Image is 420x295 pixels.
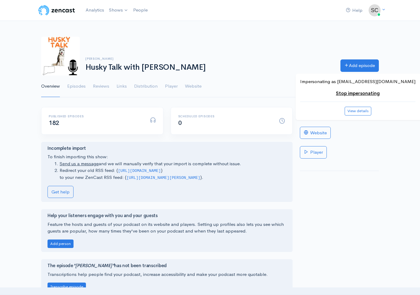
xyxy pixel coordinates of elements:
[345,107,371,116] button: View details
[134,75,158,97] a: Distribution
[116,75,127,97] a: Links
[48,146,286,198] div: To finish importing this show:
[165,75,178,97] a: Player
[60,167,286,181] li: Redirect your old RSS feed: ( ) to your new ZenCast RSS feed: ( ).
[93,75,109,97] a: Reviews
[131,4,150,17] a: People
[48,240,74,246] a: Add person
[300,127,331,139] a: Website
[107,4,131,17] a: Shows
[48,213,286,218] h4: Help your listeners engage with you and your guests
[48,283,86,291] button: Transcribe episode
[48,283,86,289] a: Transcribe episode
[118,169,161,173] code: [URL][DOMAIN_NAME]
[48,271,286,278] p: Transcriptions help people find your podcast, increase accessibility and make your podcast more q...
[60,161,99,166] a: Send us a message
[48,186,74,198] a: Get help
[343,4,365,17] a: Help
[73,263,114,268] i: "[PERSON_NAME]"
[336,90,380,96] a: Stop impersonating
[38,4,76,16] img: ZenCast Logo
[60,160,286,167] li: and we will manually verify that your import is complete without issue.
[48,221,286,235] p: Feature the hosts and guests of your podcast on its website and players. Setting up profiles also...
[85,63,333,72] h1: Husky Talk with [PERSON_NAME]
[300,78,415,85] p: Impersonating as [EMAIL_ADDRESS][DOMAIN_NAME]
[340,59,379,72] a: Add episode
[83,4,107,17] a: Analytics
[49,115,143,118] h6: Published episodes
[85,57,333,60] h6: [PERSON_NAME]
[48,146,286,151] h4: Incomplete import
[178,119,182,127] span: 0
[48,263,286,268] h4: The episode has not been transcribed
[48,240,74,248] button: Add person
[126,176,200,180] code: [URL][DOMAIN_NAME][PERSON_NAME]
[185,75,202,97] a: Website
[178,115,272,118] h6: Scheduled episodes
[300,146,327,159] a: Player
[41,75,60,97] a: Overview
[369,4,381,16] img: ...
[49,119,59,127] span: 182
[67,75,86,97] a: Episodes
